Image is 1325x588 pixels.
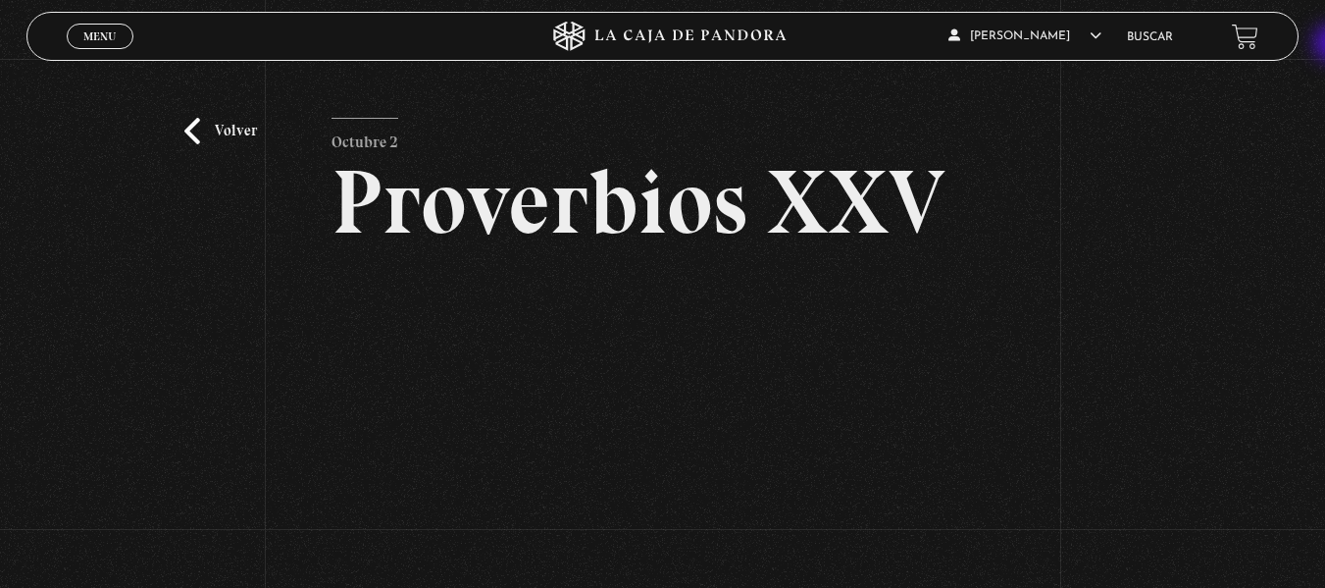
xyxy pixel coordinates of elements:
[76,47,123,61] span: Cerrar
[1232,23,1258,49] a: View your shopping cart
[83,30,116,42] span: Menu
[1127,31,1173,43] a: Buscar
[948,30,1101,42] span: [PERSON_NAME]
[184,118,257,144] a: Volver
[331,118,398,157] p: Octubre 2
[331,157,993,247] h2: Proverbios XXV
